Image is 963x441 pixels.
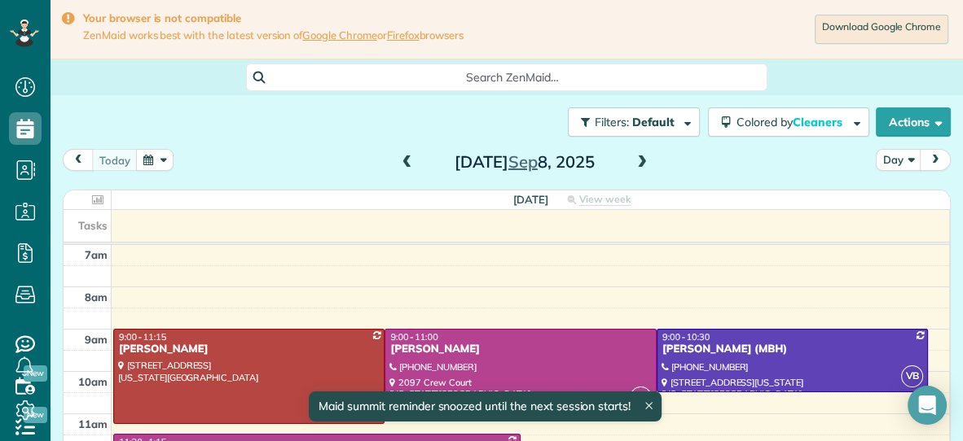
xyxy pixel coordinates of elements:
[578,193,631,206] span: View week
[876,107,951,137] button: Actions
[662,343,923,356] div: [PERSON_NAME] (MBH)
[309,391,662,421] div: Maid summit reminder snoozed until the next session starts!
[85,248,108,261] span: 7am
[78,219,108,232] span: Tasks
[737,115,848,129] span: Colored by
[560,107,700,137] a: Filters: Default
[389,343,651,356] div: [PERSON_NAME]
[92,149,138,171] button: today
[302,28,377,41] a: Google Chrome
[815,15,948,44] a: Download Google Chrome
[662,331,710,343] span: 9:00 - 10:30
[83,28,464,42] span: ZenMaid works best with the latest version of or browsers
[387,28,420,41] a: Firefox
[708,107,869,137] button: Colored byCleaners
[632,115,675,129] span: Default
[508,151,538,172] span: Sep
[63,149,94,171] button: prev
[83,11,464,25] strong: Your browser is not compatible
[118,343,380,356] div: [PERSON_NAME]
[78,417,108,430] span: 11am
[630,386,652,408] span: DR
[423,153,627,171] h2: [DATE] 8, 2025
[793,115,845,129] span: Cleaners
[568,107,700,137] button: Filters: Default
[920,149,951,171] button: next
[390,331,438,343] span: 9:00 - 11:00
[595,115,629,129] span: Filters:
[513,193,548,206] span: [DATE]
[901,365,923,387] span: VB
[876,149,921,171] button: Day
[78,375,108,388] span: 10am
[908,386,947,425] div: Open Intercom Messenger
[119,331,166,343] span: 9:00 - 11:15
[85,290,108,303] span: 8am
[85,333,108,346] span: 9am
